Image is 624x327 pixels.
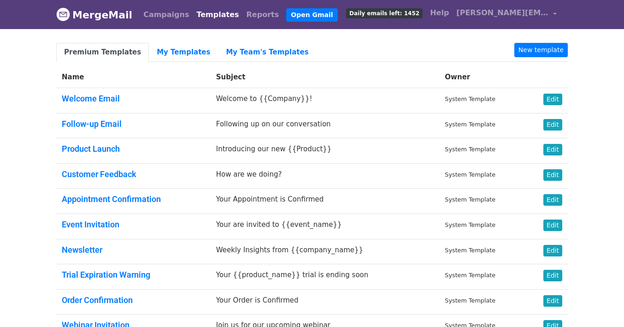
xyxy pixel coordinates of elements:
small: System Template [445,221,495,228]
a: Order Confirmation [62,295,133,305]
a: Edit [543,270,562,281]
td: Weekly Insights from {{company_name}} [211,239,440,264]
td: Your {{product_name}} trial is ending soon [211,264,440,290]
td: Your Order is Confirmed [211,289,440,315]
span: Daily emails left: 1452 [346,8,423,18]
td: Introducing our new {{Product}} [211,138,440,164]
a: Daily emails left: 1452 [342,4,426,22]
th: Name [56,66,211,88]
a: New template [514,43,568,57]
a: Trial Expiration Warning [62,270,150,279]
a: Newsletter [62,245,102,255]
a: Edit [543,245,562,256]
a: Edit [543,169,562,181]
td: Welcome to {{Company}}! [211,88,440,113]
a: Event Invitation [62,220,119,229]
small: System Template [445,171,495,178]
td: How are we doing? [211,163,440,189]
td: Following up on our conversation [211,113,440,138]
a: Templates [193,6,242,24]
a: Appointment Confirmation [62,194,161,204]
a: Open Gmail [286,8,337,22]
small: System Template [445,247,495,254]
th: Subject [211,66,440,88]
small: System Template [445,121,495,128]
a: Edit [543,94,562,105]
a: Product Launch [62,144,120,154]
a: Edit [543,295,562,307]
small: System Template [445,297,495,304]
span: [PERSON_NAME][EMAIL_ADDRESS][DOMAIN_NAME] [456,7,548,18]
td: Your Appointment is Confirmed [211,189,440,214]
td: Your are invited to {{event_name}} [211,214,440,239]
a: Edit [543,119,562,131]
small: System Template [445,95,495,102]
small: System Template [445,146,495,153]
a: Edit [543,194,562,206]
a: My Templates [149,43,218,62]
a: Reports [243,6,283,24]
small: System Template [445,272,495,279]
iframe: Chat Widget [578,283,624,327]
a: Follow-up Email [62,119,122,129]
a: [PERSON_NAME][EMAIL_ADDRESS][DOMAIN_NAME] [453,4,560,25]
a: Customer Feedback [62,169,136,179]
th: Owner [439,66,525,88]
a: Help [426,4,453,22]
img: MergeMail logo [56,7,70,21]
a: My Team's Templates [218,43,316,62]
a: Premium Templates [56,43,149,62]
a: MergeMail [56,5,132,24]
a: Edit [543,220,562,231]
small: System Template [445,196,495,203]
a: Campaigns [140,6,193,24]
a: Edit [543,144,562,155]
a: Welcome Email [62,94,120,103]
